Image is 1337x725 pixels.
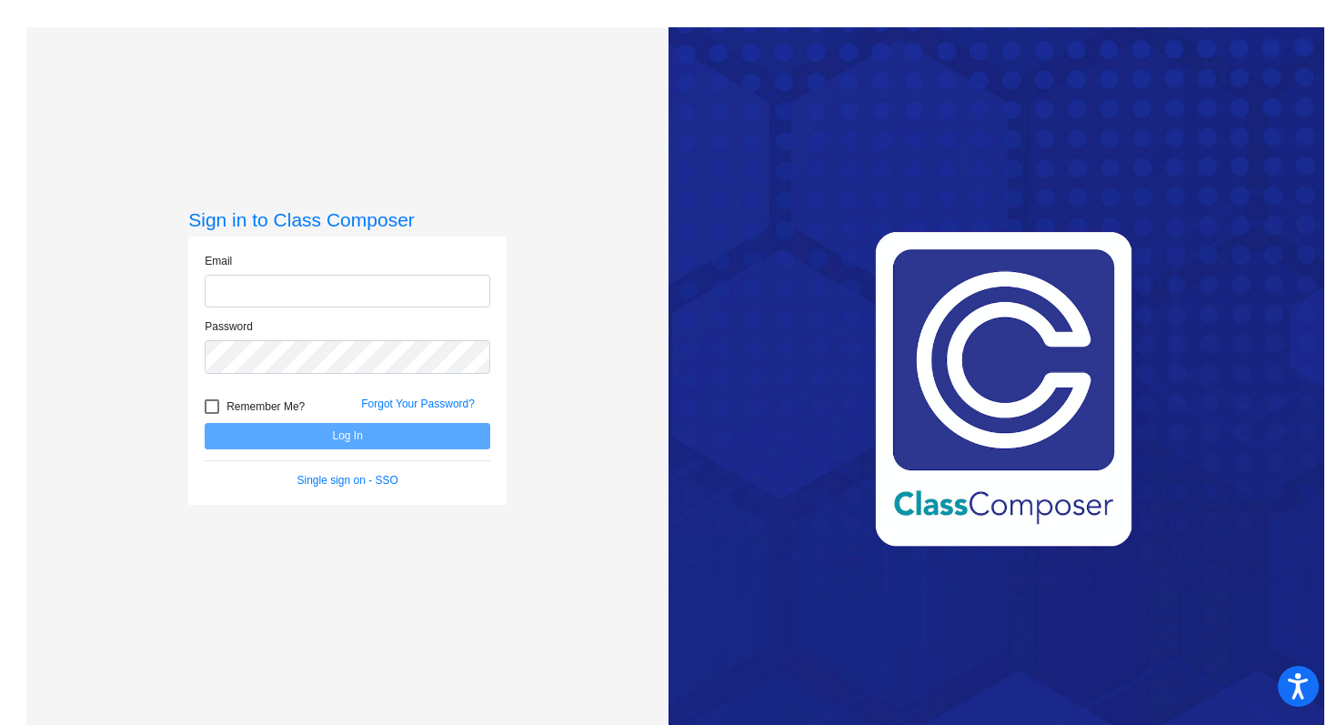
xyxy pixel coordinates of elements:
button: Log In [205,423,490,449]
span: Remember Me? [226,396,305,418]
h3: Sign in to Class Composer [188,208,507,231]
label: Password [205,318,253,335]
a: Single sign on - SSO [297,474,398,487]
label: Email [205,253,232,269]
a: Forgot Your Password? [361,398,475,410]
